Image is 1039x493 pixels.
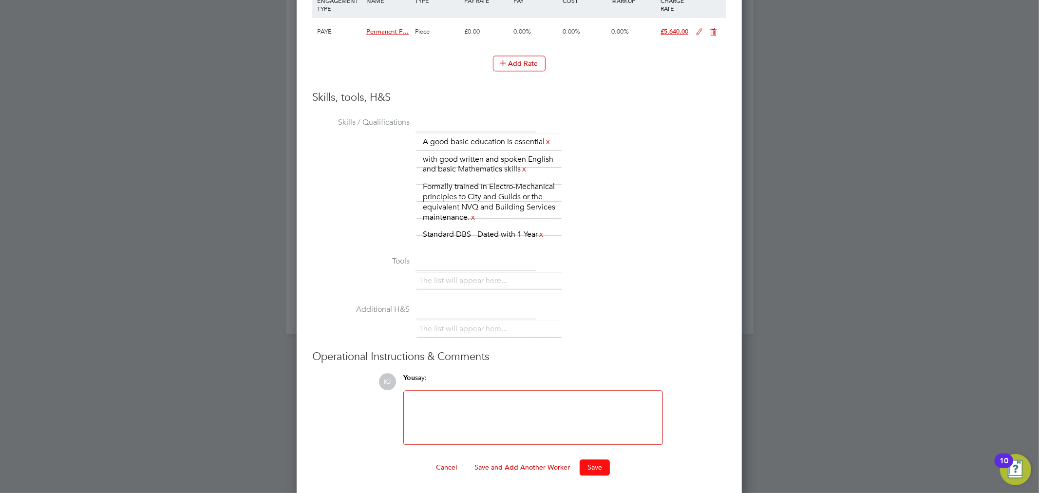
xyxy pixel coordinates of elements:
[467,459,578,475] button: Save and Add Another Worker
[366,27,409,36] span: Permanent F…
[1000,461,1008,474] div: 10
[419,153,560,176] li: with good written and spoken English and basic Mathematics skills
[470,211,476,224] a: x
[419,135,555,149] li: A good basic education is essential
[379,373,396,390] span: KJ
[612,27,629,36] span: 0.00%
[312,91,726,105] h3: Skills, tools, H&S
[538,228,545,241] a: x
[580,459,610,475] button: Save
[462,18,511,46] div: £0.00
[661,27,688,36] span: £5,640.00
[315,18,364,46] div: PAYE
[521,163,528,175] a: x
[513,27,531,36] span: 0.00%
[419,322,511,336] li: The list will appear here...
[428,459,465,475] button: Cancel
[413,18,462,46] div: Piece
[312,117,410,128] label: Skills / Qualifications
[419,274,511,287] li: The list will appear here...
[563,27,580,36] span: 0.00%
[312,350,726,364] h3: Operational Instructions & Comments
[1000,454,1031,485] button: Open Resource Center, 10 new notifications
[312,256,410,266] label: Tools
[419,228,548,241] li: Standard DBS - Dated with 1 Year
[419,180,560,224] li: Formally trained in Electro-Mechanical principles to City and Guilds or the equivalent NVQ and Bu...
[403,373,663,390] div: say:
[312,304,410,315] label: Additional H&S
[545,135,551,148] a: x
[403,374,415,382] span: You
[493,56,546,71] button: Add Rate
